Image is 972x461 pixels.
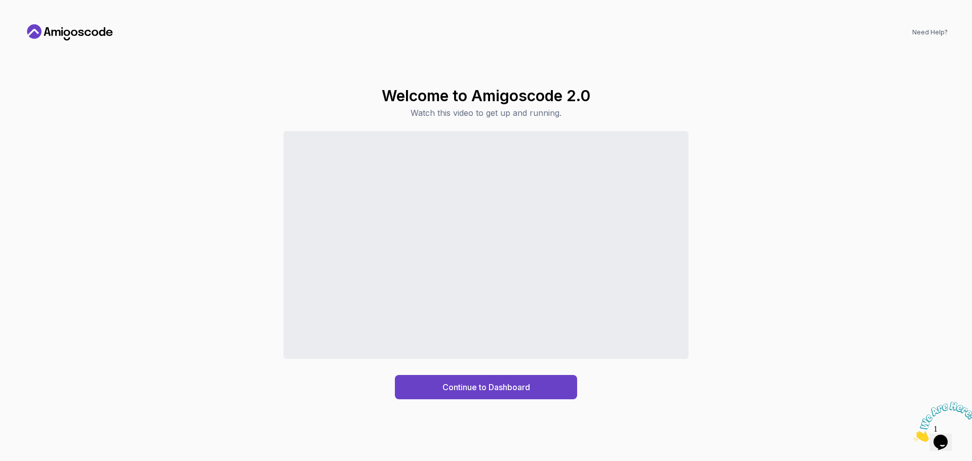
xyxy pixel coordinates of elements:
a: Home link [24,24,115,40]
a: Need Help? [912,28,948,36]
p: Watch this video to get up and running. [382,107,590,119]
span: 1 [4,4,8,13]
h1: Welcome to Amigoscode 2.0 [382,87,590,105]
img: Chat attention grabber [4,4,67,44]
div: Continue to Dashboard [442,381,530,393]
iframe: Sales Video [283,131,688,359]
iframe: chat widget [909,398,972,446]
button: Continue to Dashboard [395,375,577,399]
